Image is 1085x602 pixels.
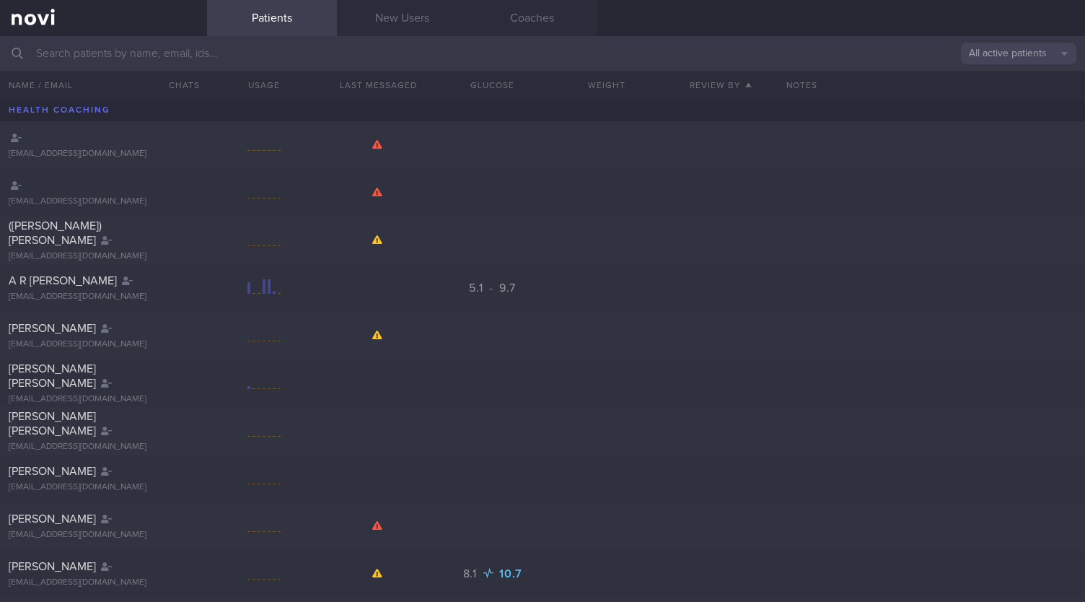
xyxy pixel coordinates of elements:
div: Notes [778,71,1085,100]
div: [EMAIL_ADDRESS][DOMAIN_NAME] [9,251,198,262]
div: [EMAIL_ADDRESS][DOMAIN_NAME] [9,442,198,453]
button: Weight [550,71,664,100]
span: 8.1 [463,568,480,580]
div: [EMAIL_ADDRESS][DOMAIN_NAME] [9,577,198,588]
div: [EMAIL_ADDRESS][DOMAIN_NAME] [9,530,198,541]
div: [EMAIL_ADDRESS][DOMAIN_NAME] [9,394,198,405]
div: [EMAIL_ADDRESS][DOMAIN_NAME] [9,482,198,493]
span: [PERSON_NAME] [9,513,96,525]
button: Review By [664,71,778,100]
span: [PERSON_NAME] [9,323,96,334]
div: [EMAIL_ADDRESS][DOMAIN_NAME] [9,292,198,302]
span: [PERSON_NAME] [PERSON_NAME] [9,363,96,389]
span: 9.7 [499,282,515,294]
div: [EMAIL_ADDRESS][DOMAIN_NAME] [9,149,198,160]
button: All active patients [961,43,1076,64]
button: Chats [149,71,207,100]
span: 5.1 [469,282,486,294]
span: - [489,282,493,294]
button: Glucose [435,71,549,100]
span: [PERSON_NAME] [9,561,96,572]
span: [PERSON_NAME] [PERSON_NAME] [9,411,96,437]
div: [EMAIL_ADDRESS][DOMAIN_NAME] [9,339,198,350]
span: [PERSON_NAME] [9,466,96,477]
span: 10.7 [499,568,522,580]
div: Usage [207,71,321,100]
span: ([PERSON_NAME]) [PERSON_NAME] [9,220,102,246]
button: Last Messaged [321,71,435,100]
div: [EMAIL_ADDRESS][DOMAIN_NAME] [9,196,198,207]
span: A R [PERSON_NAME] [9,275,117,287]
